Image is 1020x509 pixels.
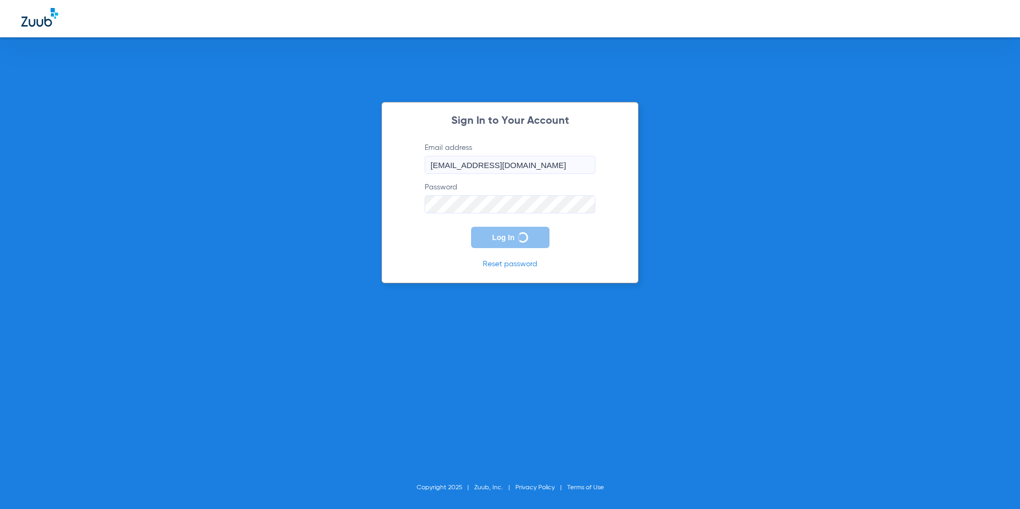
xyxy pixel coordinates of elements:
a: Reset password [483,260,537,268]
h2: Sign In to Your Account [409,116,611,126]
input: Email address [425,156,595,174]
a: Privacy Policy [515,484,555,491]
a: Terms of Use [567,484,604,491]
label: Password [425,182,595,213]
label: Email address [425,142,595,174]
button: Log In [471,227,549,248]
li: Zuub, Inc. [474,482,515,493]
img: Zuub Logo [21,8,58,27]
span: Log In [492,233,515,242]
input: Password [425,195,595,213]
li: Copyright 2025 [417,482,474,493]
